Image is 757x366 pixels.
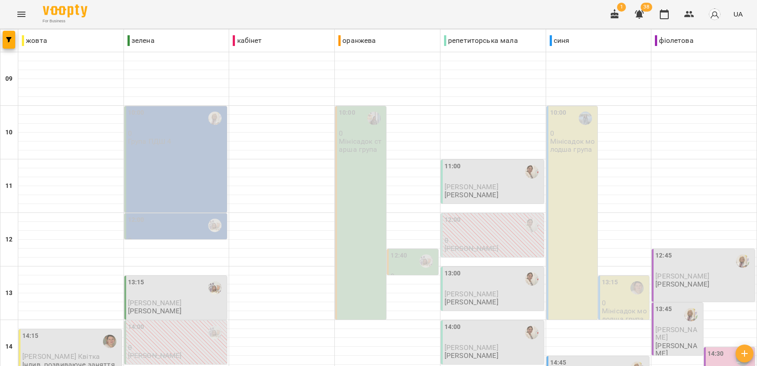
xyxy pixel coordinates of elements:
[420,254,433,268] img: Киричук Тетяна Миколаївна
[128,299,182,307] span: [PERSON_NAME]
[444,269,461,279] label: 13:00
[43,18,87,24] span: For Business
[128,352,182,359] p: [PERSON_NAME]
[22,331,39,341] label: 14:15
[736,254,749,268] img: Балук Надія Василівна
[128,129,226,137] p: 0
[444,162,461,171] label: 11:00
[128,237,226,244] p: 0
[550,137,596,153] p: Мінісадок молодша група
[128,108,144,118] label: 10:00
[5,128,12,137] h6: 10
[5,181,12,191] h6: 11
[550,108,567,118] label: 10:00
[128,307,182,315] p: [PERSON_NAME]
[602,299,647,307] p: 0
[736,353,749,366] div: Світлана Бутковська
[339,137,384,153] p: Мінісадок старша група
[444,35,518,46] p: репетиторська мала
[444,215,461,225] label: 12:00
[602,278,618,287] label: 13:15
[655,304,672,314] label: 13:45
[617,3,626,12] span: 1
[444,322,461,332] label: 14:00
[391,251,407,261] label: 12:40
[602,307,647,323] p: Мінісадок молодша група
[444,298,498,306] p: [PERSON_NAME]
[579,112,592,125] img: Гарасим Ольга Богданівна
[339,108,355,118] label: 10:00
[22,352,100,361] span: [PERSON_NAME] Квітка
[367,112,381,125] img: Німців Ксенія Петрівна
[5,235,12,245] h6: 12
[736,345,753,362] button: Створити урок
[730,6,746,22] button: UA
[733,9,743,19] span: UA
[708,8,721,21] img: avatar_s.png
[208,219,222,232] img: Киричук Тетяна Миколаївна
[128,278,144,287] label: 13:15
[5,342,12,352] h6: 14
[43,4,87,17] img: Voopty Logo
[338,35,376,46] p: оранжева
[208,326,222,339] img: Киричук Тетяна Миколаївна
[208,281,222,295] img: Киричук Тетяна Миколаївна
[444,290,498,298] span: [PERSON_NAME]
[444,352,498,359] p: [PERSON_NAME]
[655,325,697,341] span: [PERSON_NAME]
[444,245,498,252] p: [PERSON_NAME]
[22,35,47,46] p: жовта
[525,219,539,232] img: Рущак Василина Василівна
[103,335,116,348] img: Старюк Людмила Олександрівна
[444,191,498,199] p: [PERSON_NAME]
[525,272,539,286] img: Рущак Василина Василівна
[5,288,12,298] h6: 13
[550,129,596,137] p: 0
[233,35,262,46] p: кабінет
[444,237,542,244] p: 0
[708,349,724,359] label: 14:30
[684,308,698,321] img: Балук Надія Василівна
[128,215,144,225] label: 12:00
[391,272,436,280] p: 0
[655,280,709,288] p: [PERSON_NAME]
[444,183,498,191] span: [PERSON_NAME]
[525,326,539,339] img: Рущак Василина Василівна
[339,129,384,137] p: 0
[655,342,701,358] p: [PERSON_NAME]
[655,251,672,261] label: 12:45
[641,3,652,12] span: 38
[444,343,498,352] span: [PERSON_NAME]
[630,281,644,295] img: Старюк Людмила Олександрівна
[128,35,155,46] p: зелена
[11,4,32,25] button: Menu
[5,74,12,84] h6: 09
[525,165,539,179] img: Рущак Василина Василівна
[208,112,222,125] img: Балук Надія Василівна
[655,272,709,280] span: [PERSON_NAME]
[128,137,172,145] p: Група ПДШ 4
[128,344,226,351] p: 0
[655,35,693,46] p: фіолетова
[128,322,144,332] label: 14:00
[550,35,570,46] p: синя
